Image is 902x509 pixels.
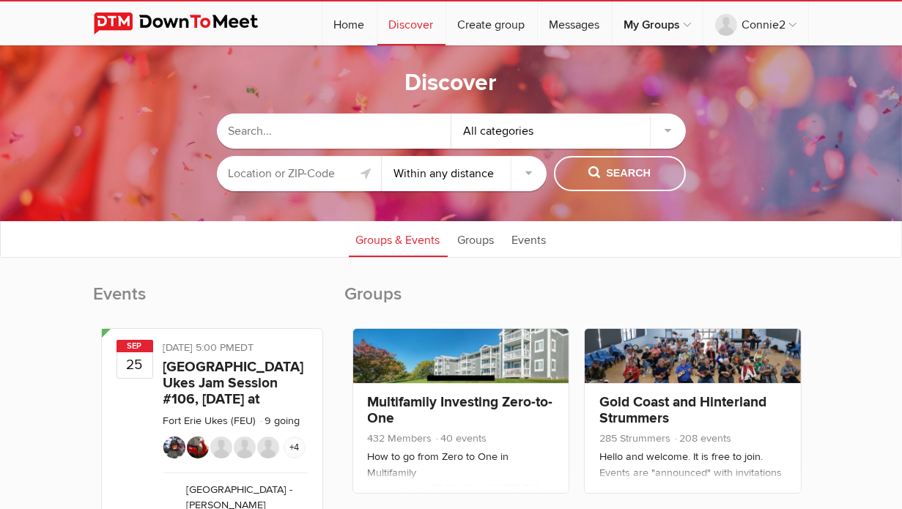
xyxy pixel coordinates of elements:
div: [DATE] 5:00 PM [163,340,308,359]
a: My Groups [613,1,703,45]
span: Sep [117,340,153,352]
a: Gold Coast and Hinterland Strummers [599,393,766,427]
li: 9 going [259,415,300,427]
a: Messages [538,1,612,45]
span: Search [588,166,651,182]
img: DownToMeet [94,12,281,34]
a: Home [322,1,377,45]
h1: Discover [405,68,498,99]
h2: Groups [345,283,809,321]
a: Groups & Events [349,220,448,257]
img: Elaine [163,436,185,458]
a: Multifamily Investing Zero-to-One [368,393,553,427]
img: Brenda M [187,436,209,458]
span: 432 Members [368,432,432,445]
span: 285 Strummers [599,432,670,445]
span: America/New_York [235,341,254,354]
button: Search [554,156,686,191]
div: All categories [451,114,686,149]
img: Sandra Heydon [234,436,256,458]
input: Search... [217,114,451,149]
input: Location or ZIP-Code [217,156,382,191]
img: Larry B [257,436,279,458]
span: 208 events [673,432,731,445]
a: Groups [451,220,502,257]
a: Fort Erie Ukes (FEU) [163,415,256,427]
a: Discover [377,1,446,45]
a: Create group [446,1,537,45]
span: 40 events [435,432,487,445]
h2: Events [94,283,330,321]
img: Colin Heydon [210,436,232,458]
a: Connie2 [703,1,808,45]
b: 25 [117,352,152,378]
span: +4 [284,436,306,458]
a: Events [505,220,554,257]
